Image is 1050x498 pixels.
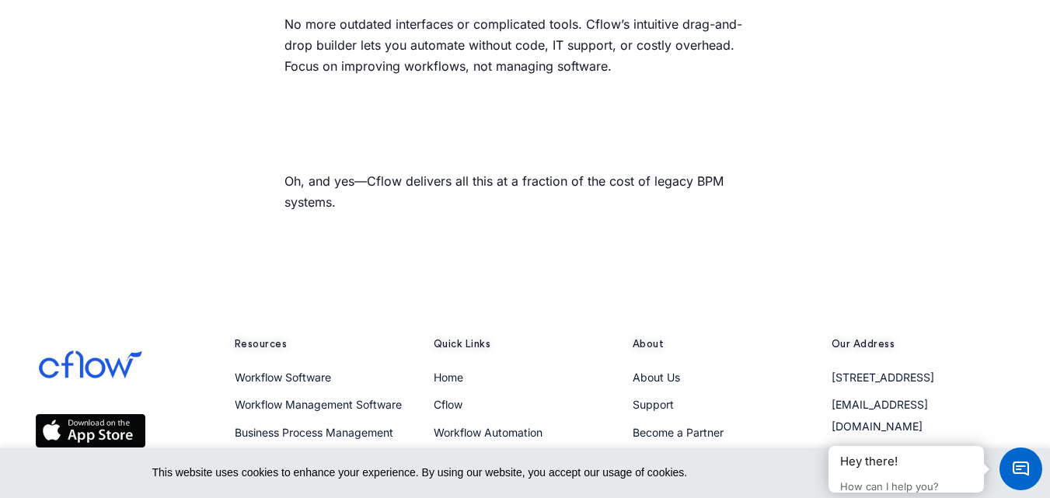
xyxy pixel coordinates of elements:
[235,398,402,411] a: Workflow Management Software
[235,371,331,384] a: Workflow Software
[36,414,145,448] img: apple ios app store
[832,371,934,384] a: [STREET_ADDRESS]
[284,171,766,213] p: Oh, and yes—Cflow delivers all this at a fraction of the cost of legacy BPM systems.
[434,398,462,411] a: Cflow
[840,480,972,493] p: How can I help you?
[633,337,816,351] h5: About
[434,371,463,384] a: Home
[999,448,1042,490] span: Chat Widget
[36,337,145,392] img: cflow
[434,426,542,439] a: Workflow Automation
[633,398,674,411] a: Support
[235,337,418,351] h5: Resources
[840,454,972,469] div: Hey there!
[235,426,393,460] a: Business Process Management System
[832,398,928,432] a: [EMAIL_ADDRESS][DOMAIN_NAME]
[633,426,724,439] a: Become a Partner
[434,337,617,351] h5: Quick Links
[152,464,849,482] span: This website uses cookies to enhance your experience. By using our website, you accept our usage ...
[832,337,1015,351] h5: Our Address
[633,371,680,384] a: About Us
[284,14,766,78] p: No more outdated interfaces or complicated tools. Cflow’s intuitive drag-and-drop builder lets yo...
